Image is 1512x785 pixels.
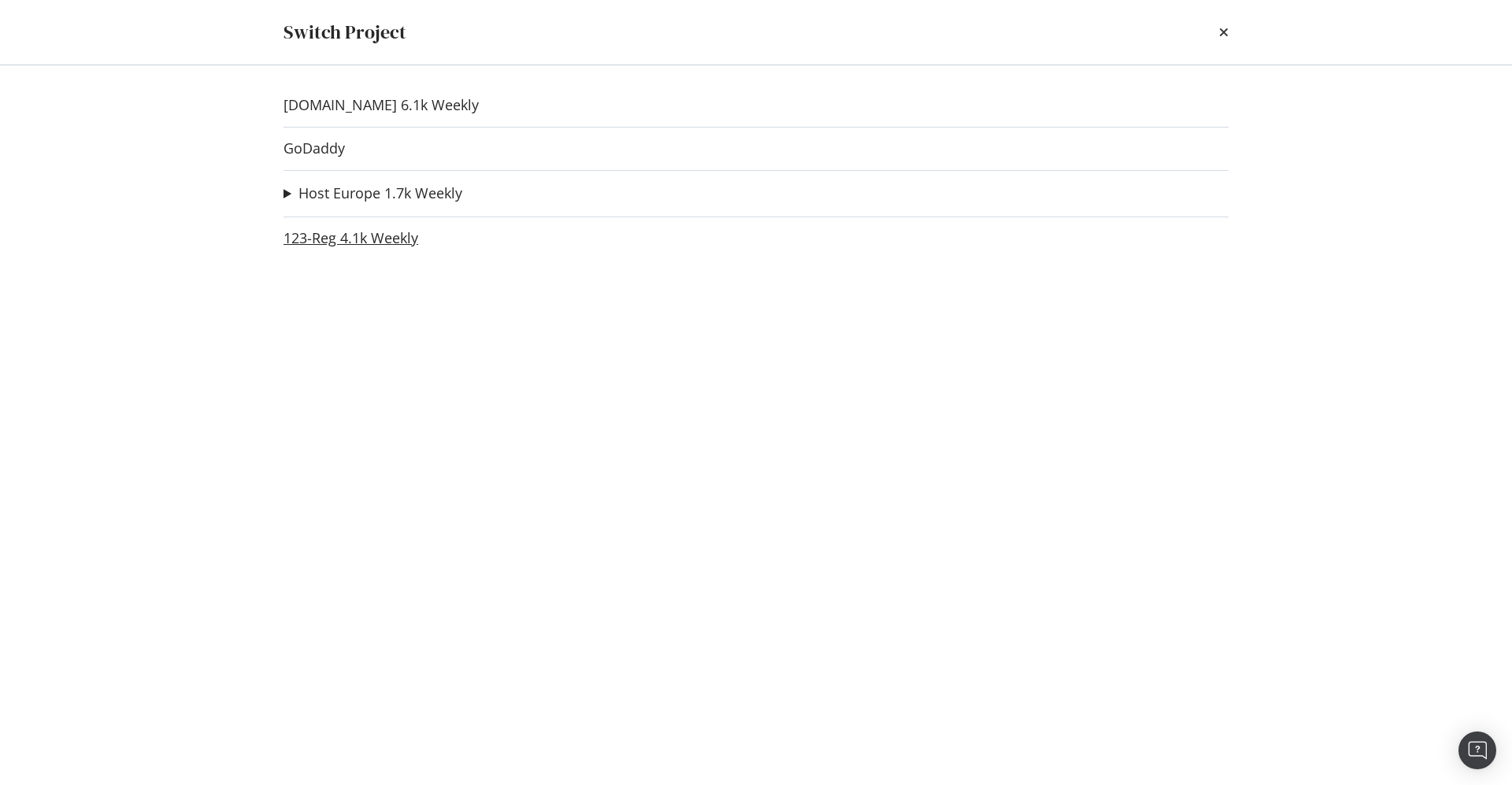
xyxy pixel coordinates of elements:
[283,97,479,113] a: [DOMAIN_NAME] 6.1k Weekly
[1219,19,1228,46] div: times
[283,183,462,204] summary: Host Europe 1.7k Weekly
[1458,731,1496,769] div: Open Intercom Messenger
[298,185,462,202] a: Host Europe 1.7k Weekly
[283,230,418,246] a: 123-Reg 4.1k Weekly
[283,140,345,157] a: GoDaddy
[283,19,406,46] div: Switch Project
